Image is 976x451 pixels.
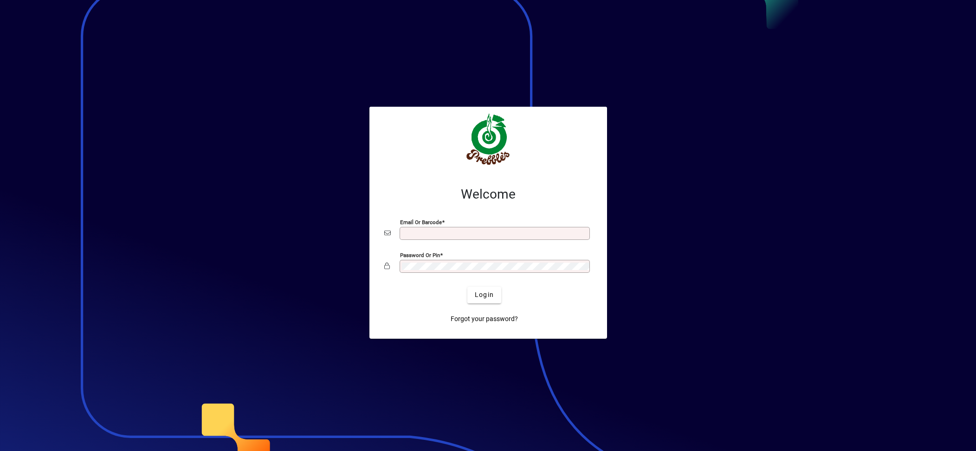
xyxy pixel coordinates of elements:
h2: Welcome [384,187,592,202]
button: Login [467,287,501,303]
span: Forgot your password? [451,314,518,324]
mat-label: Password or Pin [400,251,440,258]
mat-label: Email or Barcode [400,219,442,225]
a: Forgot your password? [447,311,522,328]
span: Login [475,290,494,300]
